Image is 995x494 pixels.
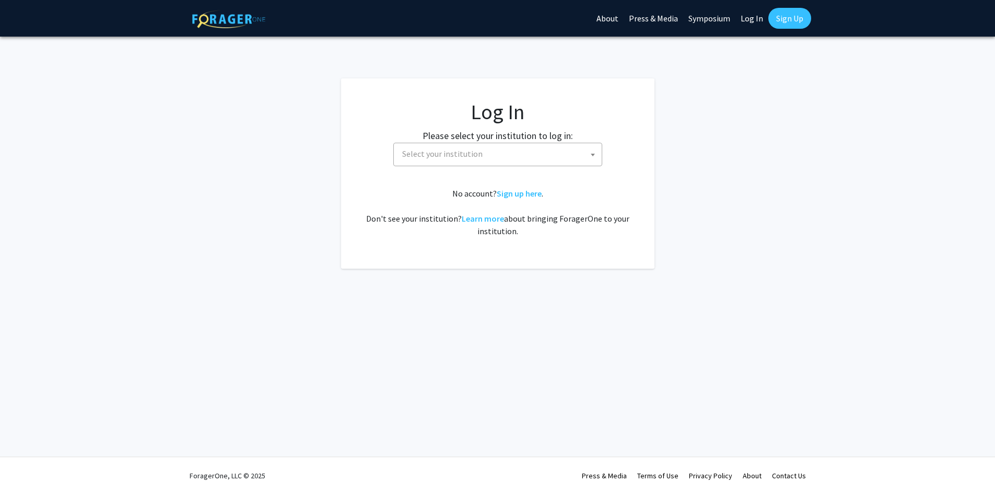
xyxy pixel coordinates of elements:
[497,188,542,199] a: Sign up here
[689,471,732,480] a: Privacy Policy
[362,99,634,124] h1: Log In
[637,471,678,480] a: Terms of Use
[743,471,762,480] a: About
[362,187,634,237] div: No account? . Don't see your institution? about bringing ForagerOne to your institution.
[398,143,602,165] span: Select your institution
[951,447,987,486] iframe: Chat
[768,8,811,29] a: Sign Up
[393,143,602,166] span: Select your institution
[192,10,265,28] img: ForagerOne Logo
[462,213,504,224] a: Learn more about bringing ForagerOne to your institution
[423,129,573,143] label: Please select your institution to log in:
[582,471,627,480] a: Press & Media
[772,471,806,480] a: Contact Us
[190,457,265,494] div: ForagerOne, LLC © 2025
[402,148,483,159] span: Select your institution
